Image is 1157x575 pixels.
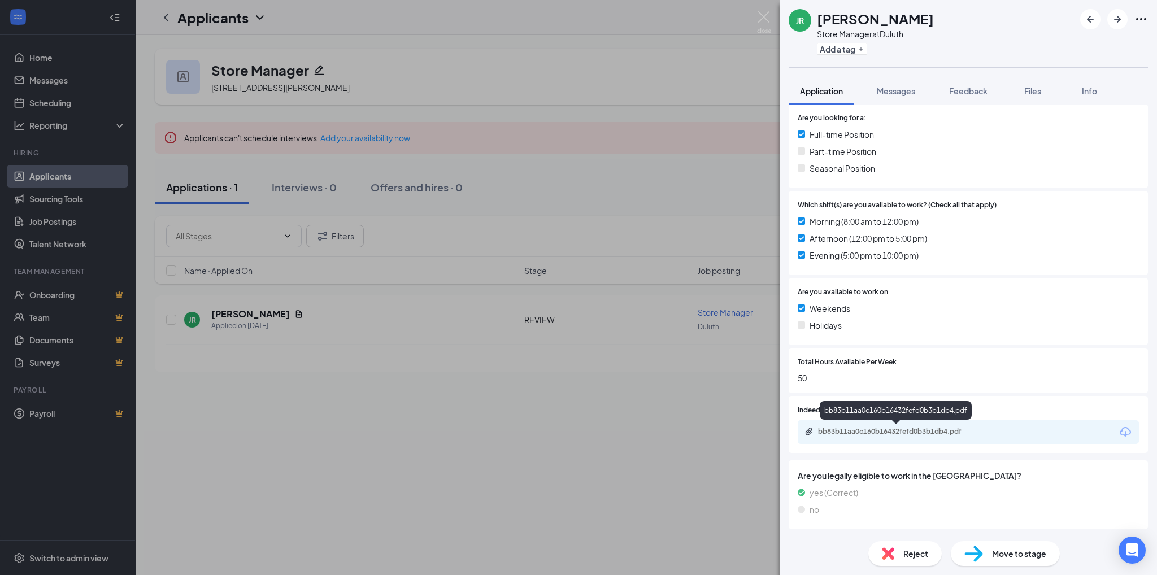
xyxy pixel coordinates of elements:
[798,357,897,368] span: Total Hours Available Per Week
[820,401,972,420] div: bb83b11aa0c160b16432fefd0b3b1db4.pdf
[810,145,876,158] span: Part-time Position
[798,200,997,211] span: Which shift(s) are you available to work? (Check all that apply)
[949,86,988,96] span: Feedback
[804,427,814,436] svg: Paperclip
[858,46,864,53] svg: Plus
[1084,12,1097,26] svg: ArrowLeftNew
[992,547,1046,560] span: Move to stage
[810,319,842,332] span: Holidays
[877,86,915,96] span: Messages
[1134,12,1148,26] svg: Ellipses
[810,486,858,499] span: yes (Correct)
[1119,537,1146,564] div: Open Intercom Messenger
[817,28,934,40] div: Store Manager at Duluth
[810,215,919,228] span: Morning (8:00 am to 12:00 pm)
[798,372,1139,384] span: 50
[810,128,874,141] span: Full-time Position
[1082,86,1097,96] span: Info
[810,302,850,315] span: Weekends
[903,547,928,560] span: Reject
[804,427,988,438] a: Paperclipbb83b11aa0c160b16432fefd0b3b1db4.pdf
[1119,425,1132,439] svg: Download
[810,503,819,516] span: no
[796,15,804,26] div: JR
[800,86,843,96] span: Application
[798,469,1139,482] span: Are you legally eligible to work in the [GEOGRAPHIC_DATA]?
[798,287,888,298] span: Are you available to work on
[1080,9,1101,29] button: ArrowLeftNew
[810,162,875,175] span: Seasonal Position
[798,113,866,124] span: Are you looking for a:
[818,427,976,436] div: bb83b11aa0c160b16432fefd0b3b1db4.pdf
[810,232,927,245] span: Afternoon (12:00 pm to 5:00 pm)
[798,405,847,416] span: Indeed Resume
[1024,86,1041,96] span: Files
[817,43,867,55] button: PlusAdd a tag
[810,249,919,262] span: Evening (5:00 pm to 10:00 pm)
[1107,9,1128,29] button: ArrowRight
[817,9,934,28] h1: [PERSON_NAME]
[1111,12,1124,26] svg: ArrowRight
